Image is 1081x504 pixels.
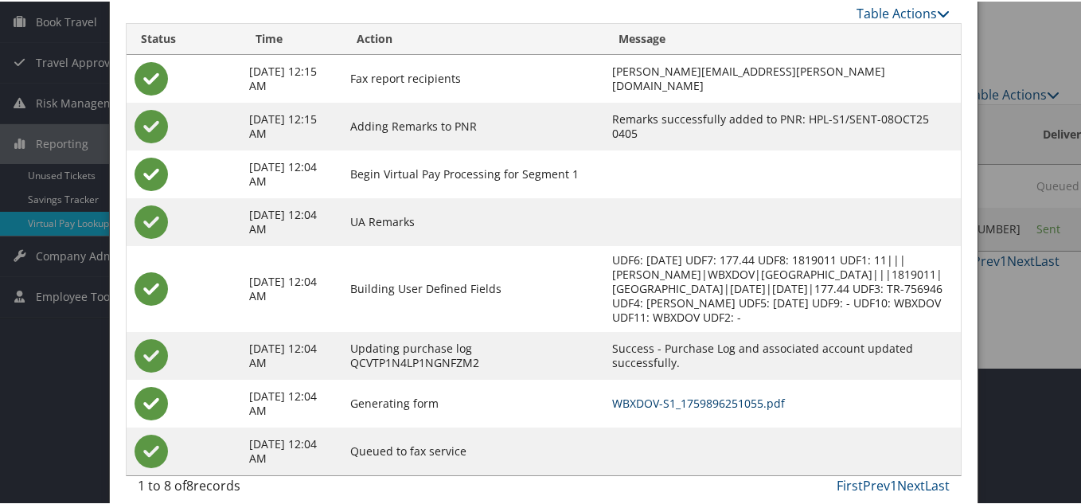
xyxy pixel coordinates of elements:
a: Next [897,475,925,493]
td: [DATE] 12:04 AM [241,197,342,244]
td: Success - Purchase Log and associated account updated successfully. [604,330,961,378]
td: Fax report recipients [342,53,604,101]
a: First [837,475,863,493]
td: Remarks successfully added to PNR: HPL-S1/SENT-08OCT25 0405 [604,101,961,149]
td: [DATE] 12:04 AM [241,149,342,197]
td: [DATE] 12:04 AM [241,426,342,474]
td: [DATE] 12:15 AM [241,53,342,101]
td: Begin Virtual Pay Processing for Segment 1 [342,149,604,197]
td: UDF6: [DATE] UDF7: 177.44 UDF8: 1819011 UDF1: 11|||[PERSON_NAME]|WBXDOV|[GEOGRAPHIC_DATA]|||18190... [604,244,961,330]
th: Time: activate to sort column ascending [241,22,342,53]
td: Generating form [342,378,604,426]
a: WBXDOV-S1_1759896251055.pdf [612,394,785,409]
span: 8 [186,475,193,493]
td: UA Remarks [342,197,604,244]
th: Action: activate to sort column ascending [342,22,604,53]
td: Building User Defined Fields [342,244,604,330]
td: [DATE] 12:04 AM [241,330,342,378]
th: Message: activate to sort column ascending [604,22,961,53]
td: Queued to fax service [342,426,604,474]
td: Updating purchase log QCVTP1N4LP1NGNFZM2 [342,330,604,378]
a: Table Actions [857,3,950,21]
td: Adding Remarks to PNR [342,101,604,149]
a: Last [925,475,950,493]
a: 1 [890,475,897,493]
th: Status: activate to sort column ascending [127,22,242,53]
td: [PERSON_NAME][EMAIL_ADDRESS][PERSON_NAME][DOMAIN_NAME] [604,53,961,101]
td: [DATE] 12:15 AM [241,101,342,149]
td: [DATE] 12:04 AM [241,378,342,426]
div: 1 to 8 of records [138,475,323,502]
td: [DATE] 12:04 AM [241,244,342,330]
a: Prev [863,475,890,493]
